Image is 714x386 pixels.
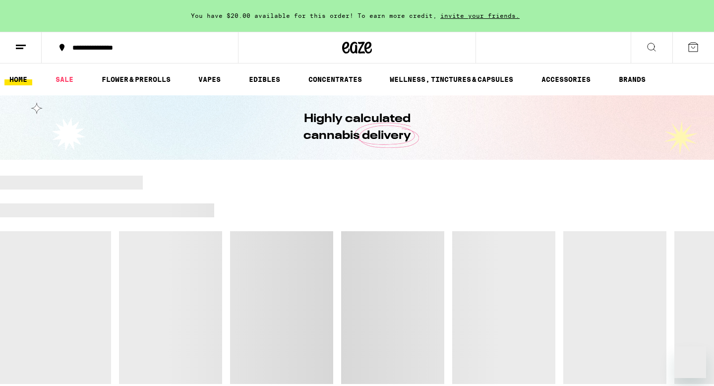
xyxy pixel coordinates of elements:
a: BRANDS [614,73,651,85]
a: VAPES [193,73,226,85]
iframe: Button to launch messaging window [674,346,706,378]
a: HOME [4,73,32,85]
a: WELLNESS, TINCTURES & CAPSULES [385,73,518,85]
a: SALE [51,73,78,85]
span: You have $20.00 available for this order! To earn more credit, [191,12,437,19]
span: invite your friends. [437,12,523,19]
a: ACCESSORIES [536,73,595,85]
a: FLOWER & PREROLLS [97,73,176,85]
h1: Highly calculated cannabis delivery [275,111,439,144]
a: EDIBLES [244,73,285,85]
a: CONCENTRATES [303,73,367,85]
